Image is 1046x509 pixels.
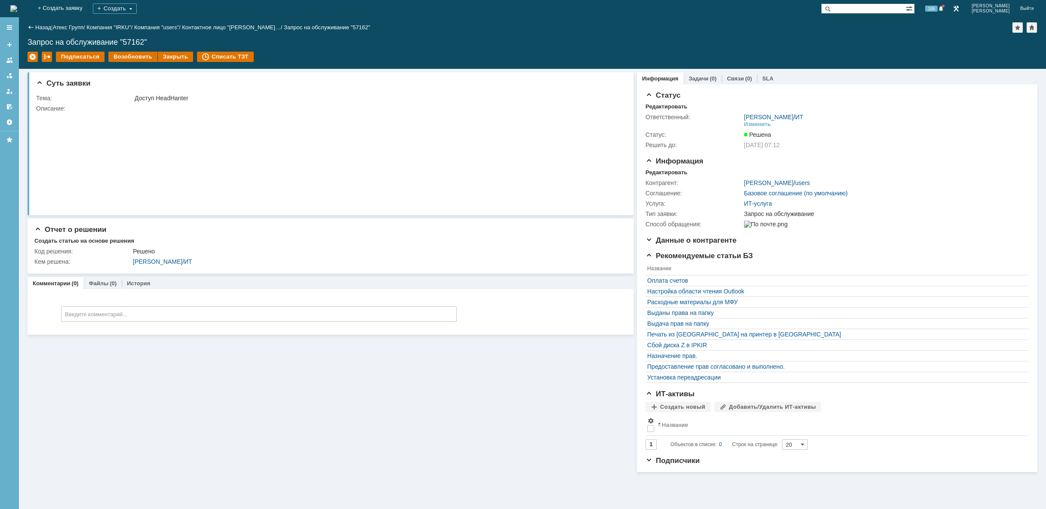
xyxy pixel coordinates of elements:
a: [PERSON_NAME] [744,179,794,186]
div: (0) [745,75,752,82]
a: Мои заявки [3,84,16,98]
a: [PERSON_NAME] [133,258,182,265]
div: Способ обращения: [646,221,742,228]
div: Код решения: [34,248,131,255]
a: Выданы права на папку [647,309,1023,316]
a: Компания "IRKU" [86,24,131,31]
a: Атекс Групп [53,24,83,31]
div: Добавить в избранное [1012,22,1023,33]
span: Информация [646,157,703,165]
th: Название [656,416,1024,436]
div: Тема: [36,95,133,102]
div: / [744,114,803,120]
a: Выдача прав на папку [647,320,1023,327]
a: Сбой диска Z в IPKIR [647,342,1023,349]
div: Редактировать [646,103,687,110]
div: Запрос на обслуживание "57162" [284,24,370,31]
a: Заявки в моей ответственности [3,69,16,83]
span: 166 [925,6,938,12]
a: Заявки на командах [3,53,16,67]
div: / [133,258,619,265]
span: Суть заявки [36,79,90,87]
div: Контрагент: [646,179,742,186]
a: Установка переадресации [647,374,1023,381]
a: ИТ [184,258,192,265]
a: SLA [762,75,773,82]
div: (0) [110,280,117,287]
div: / [134,24,182,31]
a: Оплата счетов [647,277,1023,284]
div: Описание: [36,105,621,112]
a: Компания "users" [134,24,179,31]
div: Статус: [646,131,742,138]
img: По почте.png [744,221,788,228]
a: Файлы [89,280,108,287]
a: Перейти в интерфейс администратора [951,3,961,14]
a: Настройка области чтения Outlook [647,288,1023,295]
div: Создать статью на основе решения [34,238,134,244]
div: (0) [72,280,79,287]
a: users [795,179,810,186]
div: Название [662,422,688,428]
div: | [51,24,52,30]
a: ИТ-услуга [744,200,772,207]
a: Мои согласования [3,100,16,114]
th: Название [646,264,1024,275]
a: [PERSON_NAME] [744,114,794,120]
a: Комментарии [33,280,71,287]
a: Предоставление прав согласовано и выполнено. [647,363,1023,370]
img: logo [10,5,17,12]
div: / [86,24,134,31]
a: Информация [642,75,678,82]
div: 0 [719,439,722,450]
a: Назад [35,24,51,31]
div: Решено [133,248,619,255]
span: [PERSON_NAME] [972,3,1010,9]
div: Услуга: [646,200,742,207]
span: Объектов в списке: [671,441,717,447]
div: / [182,24,284,31]
div: Запрос на обслуживание [744,210,1023,217]
a: Задачи [689,75,708,82]
span: [DATE] 07:12 [744,142,780,148]
a: Контактное лицо "[PERSON_NAME]… [182,24,281,31]
span: Данные о контрагенте [646,236,737,244]
a: История [127,280,150,287]
a: Настройки [3,115,16,129]
div: Ответственный: [646,114,742,120]
i: Строк на странице: [671,439,778,450]
span: Отчет о решении [34,225,106,234]
div: Решить до: [646,142,742,148]
div: Сделать домашней страницей [1027,22,1037,33]
div: Изменить [744,121,771,128]
div: Доступ HeadHanter [135,95,619,102]
span: Статус [646,91,680,99]
div: Кем решена: [34,258,131,265]
div: / [744,179,810,186]
a: Расходные материалы для МФУ [647,299,1023,305]
div: Удалить [28,52,38,62]
div: Соглашение: [646,190,742,197]
span: Настройки [647,417,654,424]
span: [PERSON_NAME] [972,9,1010,14]
a: Печать из [GEOGRAPHIC_DATA] на принтер в [GEOGRAPHIC_DATA] [647,331,1023,338]
div: (0) [710,75,717,82]
div: / [53,24,87,31]
span: Подписчики [646,457,700,465]
div: Запрос на обслуживание "57162" [28,38,1037,46]
a: Базовое соглашение (по умолчанию) [744,190,848,197]
a: Назначение прав. [647,352,1023,359]
div: Создать [93,3,137,14]
div: Тип заявки: [646,210,742,217]
span: ИТ-активы [646,390,695,398]
a: Создать заявку [3,38,16,52]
